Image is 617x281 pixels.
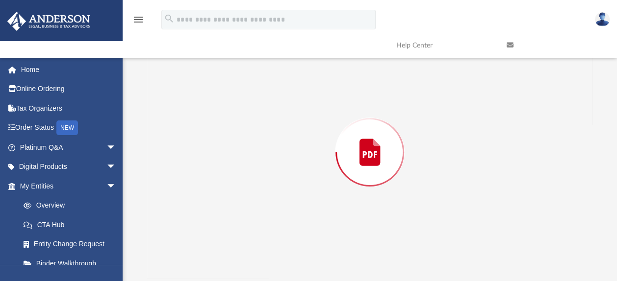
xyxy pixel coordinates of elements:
[132,19,144,25] a: menu
[7,98,131,118] a: Tax Organizers
[14,215,131,234] a: CTA Hub
[7,118,131,138] a: Order StatusNEW
[389,26,499,65] a: Help Center
[14,234,131,254] a: Entity Change Request
[164,13,175,24] i: search
[106,157,126,177] span: arrow_drop_down
[56,120,78,135] div: NEW
[7,60,131,79] a: Home
[14,196,131,215] a: Overview
[106,176,126,196] span: arrow_drop_down
[7,157,131,177] a: Digital Productsarrow_drop_down
[595,12,610,26] img: User Pic
[7,138,131,157] a: Platinum Q&Aarrow_drop_down
[7,176,131,196] a: My Entitiesarrow_drop_down
[7,79,131,99] a: Online Ordering
[14,254,131,273] a: Binder Walkthrough
[106,138,126,158] span: arrow_drop_down
[4,12,93,31] img: Anderson Advisors Platinum Portal
[132,14,144,25] i: menu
